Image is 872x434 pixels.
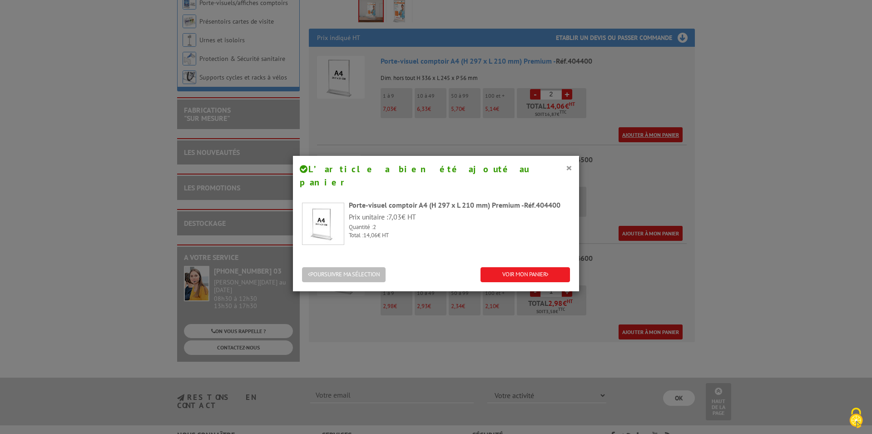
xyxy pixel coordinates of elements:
img: Cookies (fenêtre modale) [845,407,867,429]
a: VOIR MON PANIER [481,267,570,282]
span: 7,03 [388,212,401,221]
span: 2 [373,223,376,231]
button: POURSUIVRE MA SÉLECTION [302,267,386,282]
p: Quantité : [349,223,570,232]
p: Total : € HT [349,231,570,240]
button: Cookies (fenêtre modale) [840,403,872,434]
span: 14,06 [363,231,377,239]
p: Prix unitaire : € HT [349,212,570,222]
h4: L’article a bien été ajouté au panier [300,163,572,189]
span: Réf.404400 [524,200,560,210]
button: × [566,162,572,174]
div: Porte-visuel comptoir A4 (H 297 x L 210 mm) Premium - [349,200,570,210]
